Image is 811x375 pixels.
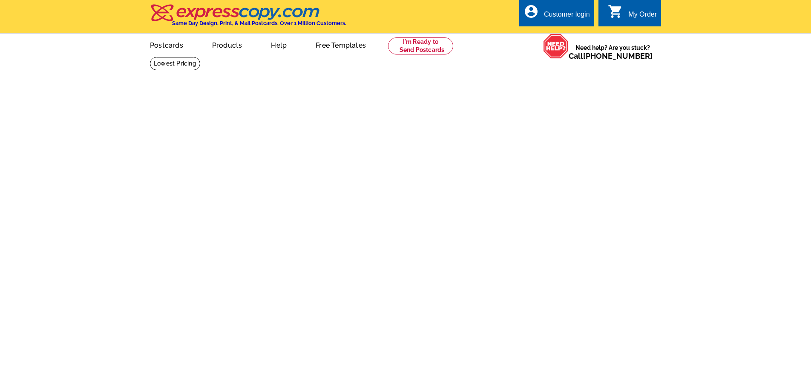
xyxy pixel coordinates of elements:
[150,10,346,26] a: Same Day Design, Print, & Mail Postcards. Over 1 Million Customers.
[628,11,657,23] div: My Order
[257,34,300,54] a: Help
[543,34,569,59] img: help
[302,34,380,54] a: Free Templates
[198,34,256,54] a: Products
[544,11,590,23] div: Customer login
[569,52,653,60] span: Call
[583,52,653,60] a: [PHONE_NUMBER]
[608,4,623,19] i: shopping_cart
[523,9,590,20] a: account_circle Customer login
[608,9,657,20] a: shopping_cart My Order
[172,20,346,26] h4: Same Day Design, Print, & Mail Postcards. Over 1 Million Customers.
[523,4,539,19] i: account_circle
[136,34,197,54] a: Postcards
[569,43,657,60] span: Need help? Are you stuck?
